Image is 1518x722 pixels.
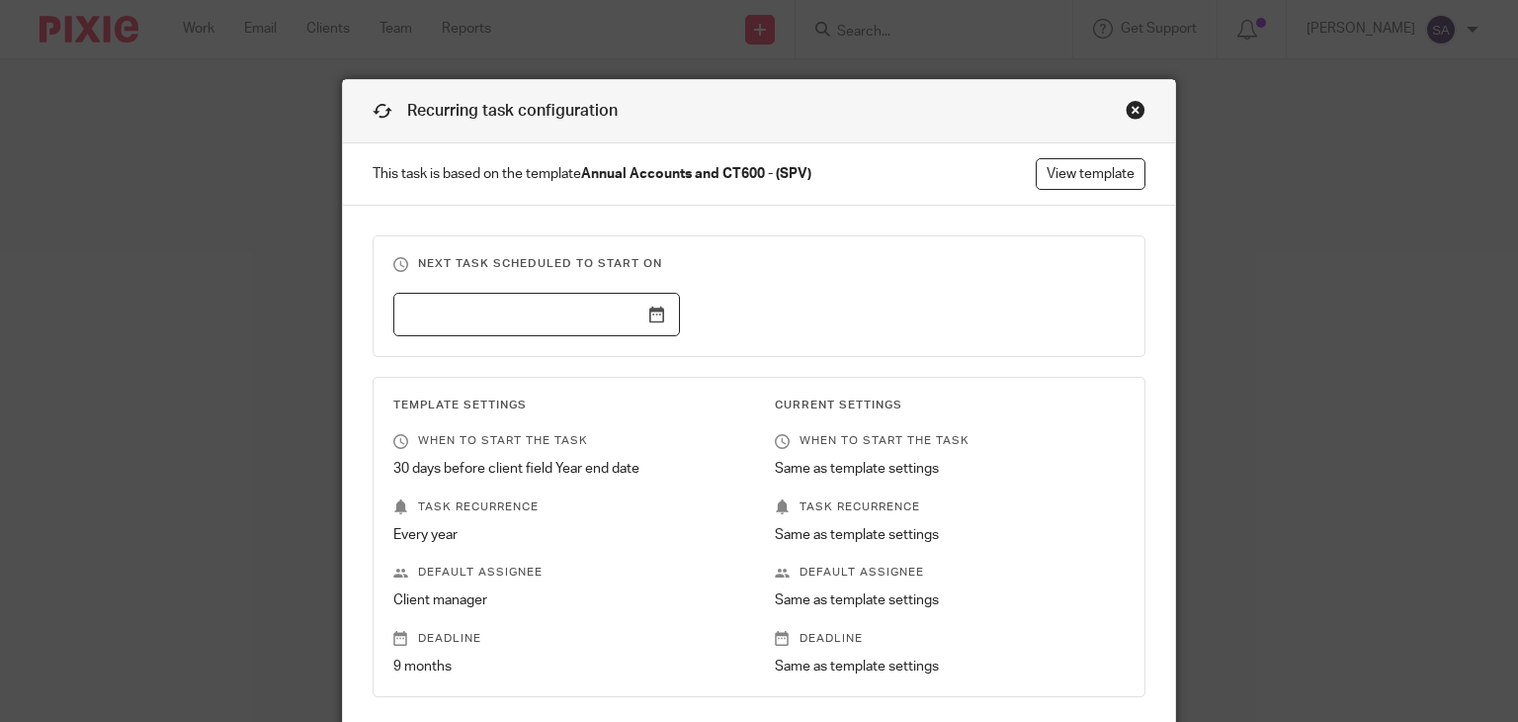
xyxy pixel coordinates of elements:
[393,398,744,413] h3: Template Settings
[775,631,1126,647] p: Deadline
[393,525,744,545] p: Every year
[775,398,1126,413] h3: Current Settings
[775,657,1126,677] p: Same as template settings
[393,590,744,610] p: Client manager
[393,256,1126,272] h3: Next task scheduled to start on
[775,433,1126,449] p: When to start the task
[393,657,744,677] p: 9 months
[1036,158,1145,190] a: View template
[393,433,744,449] p: When to start the task
[775,590,1126,610] p: Same as template settings
[373,164,811,184] span: This task is based on the template
[393,459,744,479] p: 30 days before client field Year end date
[393,499,744,515] p: Task recurrence
[393,631,744,647] p: Deadline
[775,525,1126,545] p: Same as template settings
[373,100,618,123] h1: Recurring task configuration
[775,499,1126,515] p: Task recurrence
[775,459,1126,479] p: Same as template settings
[581,167,811,181] strong: Annual Accounts and CT600 - (SPV)
[1126,100,1145,120] div: Close this dialog window
[775,565,1126,581] p: Default assignee
[393,565,744,581] p: Default assignee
